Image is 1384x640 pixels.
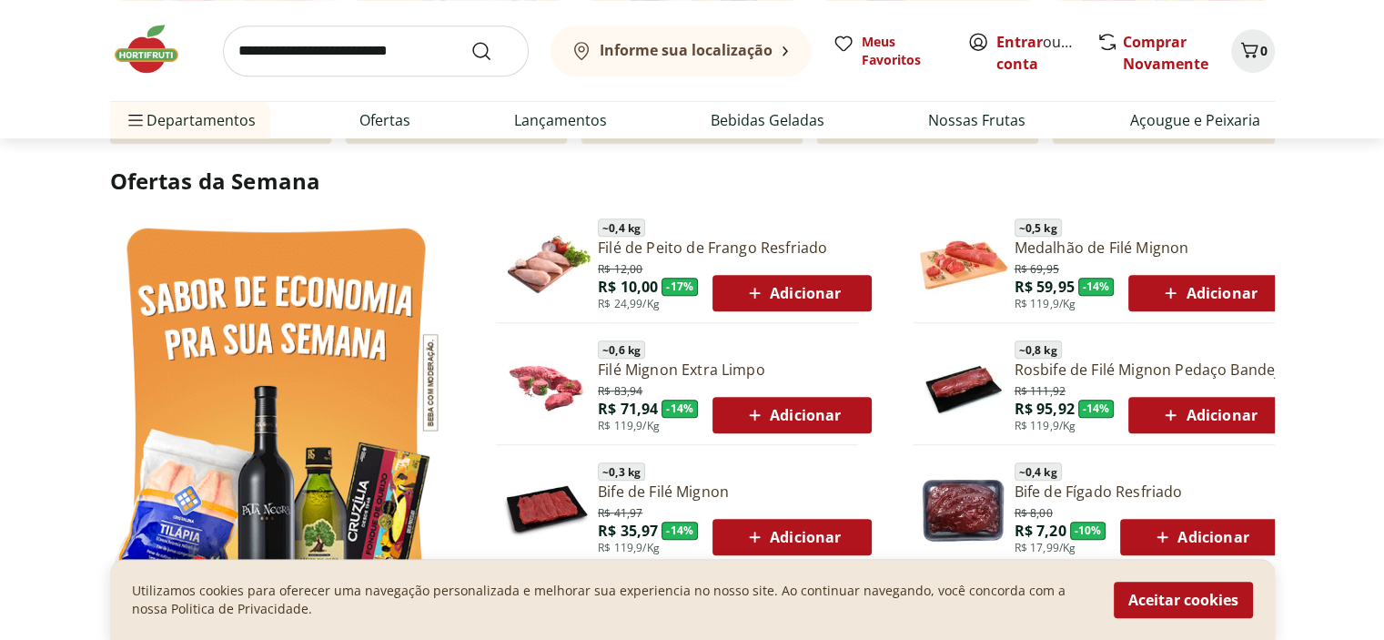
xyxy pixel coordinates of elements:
span: Adicionar [1151,526,1248,548]
span: R$ 95,92 [1015,399,1075,419]
a: Bife de Filé Mignon [598,482,872,502]
span: R$ 119,9/Kg [598,419,660,433]
span: R$ 8,00 [1015,503,1053,521]
a: Criar conta [996,32,1096,74]
a: Ofertas [359,109,410,131]
button: Carrinho [1231,29,1275,73]
a: Lançamentos [514,109,607,131]
span: Departamentos [125,98,256,142]
span: R$ 17,99/Kg [1015,541,1076,555]
img: Filé Mignon Extra Limpo [503,343,591,431]
span: R$ 12,00 [598,259,642,277]
span: R$ 119,9/Kg [1015,297,1076,311]
span: Adicionar [1159,404,1257,426]
span: R$ 83,94 [598,381,642,399]
span: Adicionar [743,404,841,426]
button: Aceitar cookies [1114,582,1253,618]
a: Entrar [996,32,1043,52]
span: 0 [1260,42,1268,59]
a: Medalhão de Filé Mignon [1015,238,1288,258]
h2: Ofertas da Semana [110,166,1275,197]
button: Adicionar [712,519,872,555]
img: Bife de Fígado Resfriado [920,465,1007,553]
span: R$ 119,9/Kg [598,541,660,555]
a: Comprar Novamente [1123,32,1208,74]
img: Principal [920,343,1007,431]
a: Meus Favoritos [833,33,945,69]
span: R$ 71,94 [598,399,658,419]
span: ~ 0,4 kg [598,218,645,237]
span: R$ 35,97 [598,521,658,541]
a: Nossas Frutas [928,109,1025,131]
span: R$ 7,20 [1015,521,1066,541]
span: R$ 10,00 [598,277,658,297]
a: Açougue e Peixaria [1129,109,1259,131]
a: Bebidas Geladas [711,109,824,131]
span: Meus Favoritos [862,33,945,69]
span: - 14 % [1078,400,1115,418]
span: R$ 69,95 [1015,259,1059,277]
span: - 17 % [662,278,698,296]
span: - 14 % [662,522,698,540]
span: - 10 % [1070,522,1106,540]
span: - 14 % [662,400,698,418]
button: Adicionar [712,397,872,433]
span: - 14 % [1078,278,1115,296]
span: R$ 59,95 [1015,277,1075,297]
span: ~ 0,4 kg [1015,462,1062,481]
span: ~ 0,6 kg [598,340,645,359]
span: R$ 111,92 [1015,381,1066,399]
b: Informe sua localização [600,40,773,60]
img: Hortifruti [110,22,201,76]
span: Adicionar [1159,282,1257,304]
span: R$ 119,9/Kg [1015,419,1076,433]
button: Informe sua localização [551,25,811,76]
span: Adicionar [743,526,841,548]
span: ~ 0,3 kg [598,462,645,481]
button: Adicionar [1128,275,1288,311]
a: Rosbife de Filé Mignon Pedaço Bandeja [1015,360,1288,380]
span: ou [996,31,1077,75]
button: Adicionar [1128,397,1288,433]
img: Principal [503,465,591,553]
button: Submit Search [470,40,514,62]
span: ~ 0,8 kg [1015,340,1062,359]
span: Adicionar [743,282,841,304]
a: Filé Mignon Extra Limpo [598,360,872,380]
button: Adicionar [712,275,872,311]
span: ~ 0,5 kg [1015,218,1062,237]
span: R$ 41,97 [598,503,642,521]
p: Utilizamos cookies para oferecer uma navegação personalizada e melhorar sua experiencia no nosso ... [132,582,1092,618]
a: Bife de Fígado Resfriado [1015,482,1280,502]
span: R$ 24,99/Kg [598,297,660,311]
button: Adicionar [1120,519,1279,555]
a: Filé de Peito de Frango Resfriado [598,238,872,258]
button: Menu [125,98,146,142]
input: search [223,25,529,76]
img: Filé de Peito de Frango Resfriado [503,221,591,309]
